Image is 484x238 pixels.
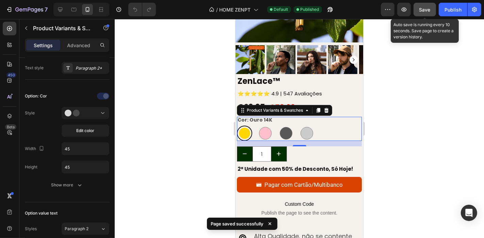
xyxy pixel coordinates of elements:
p: Alta Qualidade, não se contente com imitações [18,214,125,226]
button: Show more [25,179,109,191]
p: 7 [45,5,48,14]
button: Publish [439,3,467,16]
div: Open Intercom Messenger [461,205,477,221]
span: Paragraph 2 [65,226,88,232]
p: Settings [34,42,53,49]
div: Option value text [25,210,58,216]
div: Style [25,110,35,116]
div: Styles [25,226,37,232]
p: Product Variants & Swatches [33,24,91,32]
div: Option: Cor [25,93,47,99]
div: Beta [5,124,16,130]
p: Page saved successfully [211,220,264,227]
div: Text style [25,65,44,71]
span: Default [274,6,288,13]
div: Width [25,144,46,153]
span: Edit color [77,128,95,134]
span: Save [419,7,431,13]
button: 7 [3,3,51,16]
button: Edit color [62,125,109,137]
div: Publish [445,6,462,13]
input: Auto [62,143,109,155]
span: / [216,6,218,13]
div: Paragraph 2* [76,65,108,71]
button: Paragraph 2 [62,223,109,235]
div: Undo/Redo [128,3,156,16]
button: Save [414,3,436,16]
div: Height [25,164,37,170]
span: HOME ZENPT [220,6,251,13]
input: Auto [62,161,109,173]
iframe: Design area [236,19,363,238]
div: Show more [51,182,83,188]
span: Published [301,6,319,13]
p: Advanced [67,42,90,49]
div: 450 [6,72,16,78]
